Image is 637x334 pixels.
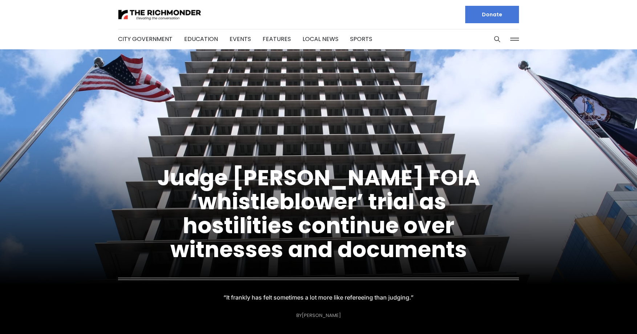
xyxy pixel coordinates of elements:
[465,6,519,23] a: Donate
[263,35,291,43] a: Features
[118,8,202,21] img: The Richmonder
[350,35,372,43] a: Sports
[575,298,637,334] iframe: portal-trigger
[296,313,341,318] div: By
[157,162,480,265] a: Judge [PERSON_NAME] FOIA ‘whistleblower’ trial as hostilities continue over witnesses and documents
[228,292,409,302] p: “It frankly has felt sometimes a lot more like refereeing than judging.”
[184,35,218,43] a: Education
[302,312,341,319] a: [PERSON_NAME]
[492,34,503,45] button: Search this site
[230,35,251,43] a: Events
[303,35,338,43] a: Local News
[118,35,173,43] a: City Government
